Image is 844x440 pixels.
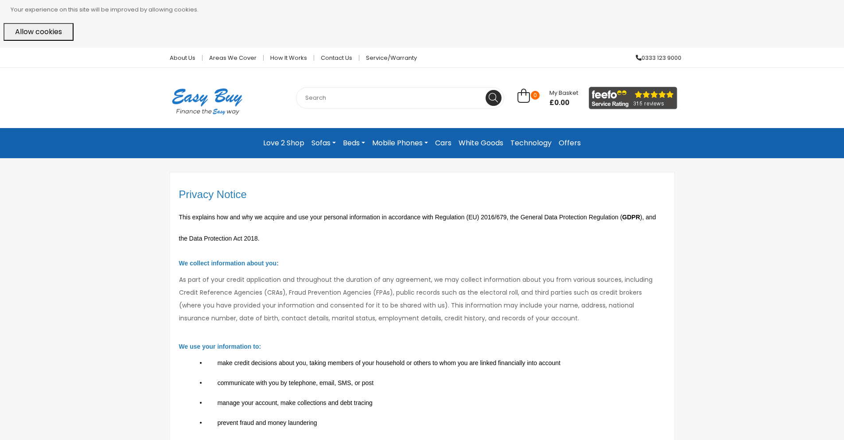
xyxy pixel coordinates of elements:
[622,214,640,221] b: GDPR
[517,93,578,104] a: 0 My Basket £0.00
[339,135,369,151] a: Beds
[369,135,432,151] a: Mobile Phones
[589,87,677,109] img: feefo_logo
[264,55,314,61] a: How it works
[359,55,417,61] a: Service/Warranty
[179,188,247,200] span: Privacy Notice
[200,419,317,426] span: • prevent fraud and money laundering
[432,135,455,151] a: Cars
[179,343,261,350] b: We use your information to:
[4,23,74,41] button: Allow cookies
[308,135,339,151] a: Sofas
[260,135,308,151] a: Love 2 Shop
[163,77,251,126] img: Easy Buy
[296,87,504,109] input: Search
[314,55,359,61] a: Contact Us
[507,135,555,151] a: Technology
[179,275,653,323] span: As part of your credit application and throughout the duration of any agreement, we may collect i...
[163,55,202,61] a: About Us
[549,89,578,97] span: My Basket
[200,399,373,406] span: • manage your account, make collections and debt tracing
[179,214,656,242] span: This explains how and why we acquire and use your personal information in accordance with Regulat...
[200,379,373,386] span: • communicate with you by telephone, email, SMS, or post
[179,260,279,267] b: We collect information about you:
[629,55,681,61] a: 0333 123 9000
[11,4,840,16] p: Your experience on this site will be improved by allowing cookies.
[555,135,584,151] a: Offers
[531,91,540,100] span: 0
[549,98,578,107] span: £0.00
[202,55,264,61] a: Areas we cover
[200,359,560,366] span: • make credit decisions about you, taking members of your household or others to whom you are lin...
[455,135,507,151] a: White Goods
